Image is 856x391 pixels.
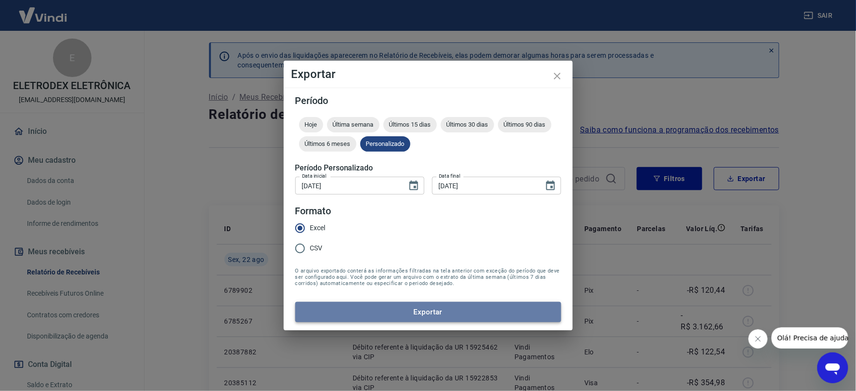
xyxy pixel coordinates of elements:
div: Hoje [299,117,323,132]
span: Olá! Precisa de ajuda? [6,7,81,14]
span: Últimos 15 dias [383,121,437,128]
div: Últimos 90 dias [498,117,552,132]
iframe: Botão para abrir a janela de mensagens [817,352,848,383]
span: Últimos 90 dias [498,121,552,128]
span: O arquivo exportado conterá as informações filtradas na tela anterior com exceção do período que ... [295,268,561,287]
label: Data final [439,172,461,180]
div: Últimos 15 dias [383,117,437,132]
iframe: Mensagem da empresa [772,327,848,349]
span: CSV [310,243,323,253]
div: Personalizado [360,136,410,152]
div: Última semana [327,117,380,132]
input: DD/MM/YYYY [432,177,537,195]
label: Data inicial [302,172,327,180]
button: close [546,65,569,88]
span: Excel [310,223,326,233]
input: DD/MM/YYYY [295,177,400,195]
span: Últimos 30 dias [441,121,494,128]
h5: Período [295,96,561,105]
button: Exportar [295,302,561,322]
span: Hoje [299,121,323,128]
button: Choose date, selected date is 22 de ago de 2025 [541,176,560,195]
span: Última semana [327,121,380,128]
span: Últimos 6 meses [299,140,356,147]
div: Últimos 6 meses [299,136,356,152]
span: Personalizado [360,140,410,147]
div: Últimos 30 dias [441,117,494,132]
h4: Exportar [291,68,565,80]
legend: Formato [295,204,331,218]
iframe: Fechar mensagem [749,329,768,349]
h5: Período Personalizado [295,163,561,173]
button: Choose date, selected date is 22 de ago de 2025 [404,176,423,195]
